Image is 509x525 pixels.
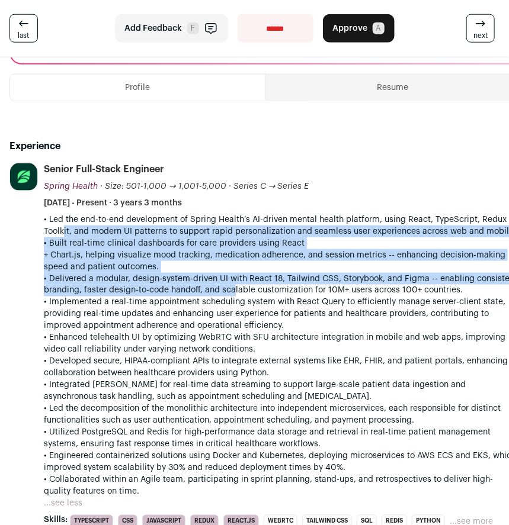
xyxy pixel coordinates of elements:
span: Spring Health [44,182,98,191]
button: Profile [10,75,265,101]
button: ...see less [44,498,82,510]
a: last [9,14,38,43]
span: Series C → Series E [233,182,309,191]
span: Approve [333,22,368,34]
span: [DATE] - Present · 3 years 3 months [44,197,182,209]
span: · Size: 501-1,000 → 1,001-5,000 [100,182,226,191]
span: Add Feedback [125,22,183,34]
span: F [187,22,199,34]
a: next [466,14,495,43]
span: next [473,31,488,40]
div: Senior Full-Stack Engineer [44,163,164,176]
button: Add Feedback F [115,14,228,43]
button: Approve A [323,14,395,43]
img: 84a000f175aabdd636b05ad38e92c699c4b0d0a5fd779bb63a7ce21d5c7c641f.jpg [10,163,37,191]
span: · [229,181,231,192]
span: last [18,31,30,40]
